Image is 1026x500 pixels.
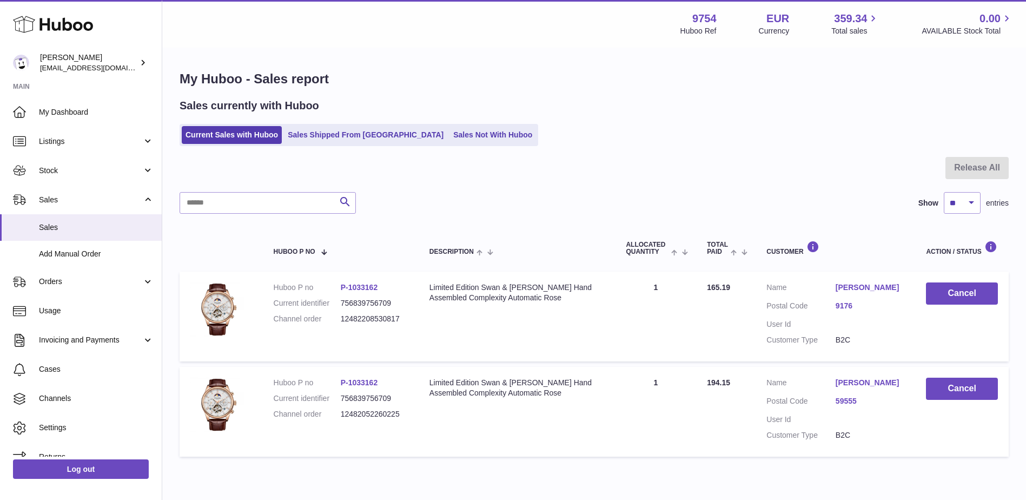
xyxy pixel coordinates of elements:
span: 0.00 [979,11,1001,26]
span: 359.34 [834,11,867,26]
div: Currency [759,26,790,36]
span: Usage [39,306,154,316]
span: entries [986,198,1009,208]
dt: User Id [766,415,836,425]
dt: Channel order [274,314,341,324]
a: P-1033162 [341,283,378,292]
a: Sales Shipped From [GEOGRAPHIC_DATA] [284,126,447,144]
span: Orders [39,277,142,287]
span: Total sales [831,26,879,36]
a: [PERSON_NAME] [836,378,905,388]
dd: 12482052260225 [341,409,408,419]
a: 359.34 Total sales [831,11,879,36]
span: Invoicing and Payments [39,335,142,345]
span: Returns [39,452,154,462]
img: info@fieldsluxury.london [13,55,29,71]
td: 1 [615,272,696,361]
div: Limited Edition Swan & [PERSON_NAME] Hand Assembled Complexity Automatic Rose [429,282,605,303]
dt: Huboo P no [274,378,341,388]
span: ALLOCATED Quantity [626,241,668,255]
span: AVAILABLE Stock Total [922,26,1013,36]
span: Huboo P no [274,248,315,255]
span: Channels [39,393,154,404]
div: Huboo Ref [680,26,717,36]
div: [PERSON_NAME] [40,52,137,73]
h1: My Huboo - Sales report [180,70,1009,88]
a: P-1033162 [341,378,378,387]
a: Current Sales with Huboo [182,126,282,144]
div: Customer [766,241,904,255]
strong: 9754 [692,11,717,26]
td: 1 [615,367,696,457]
label: Show [918,198,938,208]
dt: Customer Type [766,335,836,345]
a: Log out [13,459,149,479]
span: [EMAIL_ADDRESS][DOMAIN_NAME] [40,63,159,72]
a: 0.00 AVAILABLE Stock Total [922,11,1013,36]
span: Stock [39,166,142,176]
span: Sales [39,222,154,233]
dt: Postal Code [766,396,836,409]
button: Cancel [926,282,998,305]
div: Limited Edition Swan & [PERSON_NAME] Hand Assembled Complexity Automatic Rose [429,378,605,398]
span: 194.15 [707,378,730,387]
dd: 12482208530817 [341,314,408,324]
dt: Huboo P no [274,282,341,293]
span: Description [429,248,474,255]
a: 59555 [836,396,905,406]
dd: B2C [836,335,905,345]
h2: Sales currently with Huboo [180,98,319,113]
span: Add Manual Order [39,249,154,259]
dt: Name [766,282,836,295]
dt: Current identifier [274,393,341,404]
a: Sales Not With Huboo [449,126,536,144]
dd: B2C [836,430,905,440]
dd: 756839756709 [341,393,408,404]
dt: Channel order [274,409,341,419]
span: My Dashboard [39,107,154,117]
dd: 756839756709 [341,298,408,308]
img: 97541756811602.jpg [190,378,244,432]
span: 165.19 [707,283,730,292]
a: 9176 [836,301,905,311]
span: Total paid [707,241,728,255]
dt: Current identifier [274,298,341,308]
dt: Customer Type [766,430,836,440]
button: Cancel [926,378,998,400]
dt: User Id [766,319,836,330]
span: Sales [39,195,142,205]
img: 97541756811602.jpg [190,282,244,337]
strong: EUR [766,11,789,26]
dt: Postal Code [766,301,836,314]
dt: Name [766,378,836,391]
a: [PERSON_NAME] [836,282,905,293]
span: Cases [39,364,154,374]
div: Action / Status [926,241,998,255]
span: Listings [39,136,142,147]
span: Settings [39,423,154,433]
